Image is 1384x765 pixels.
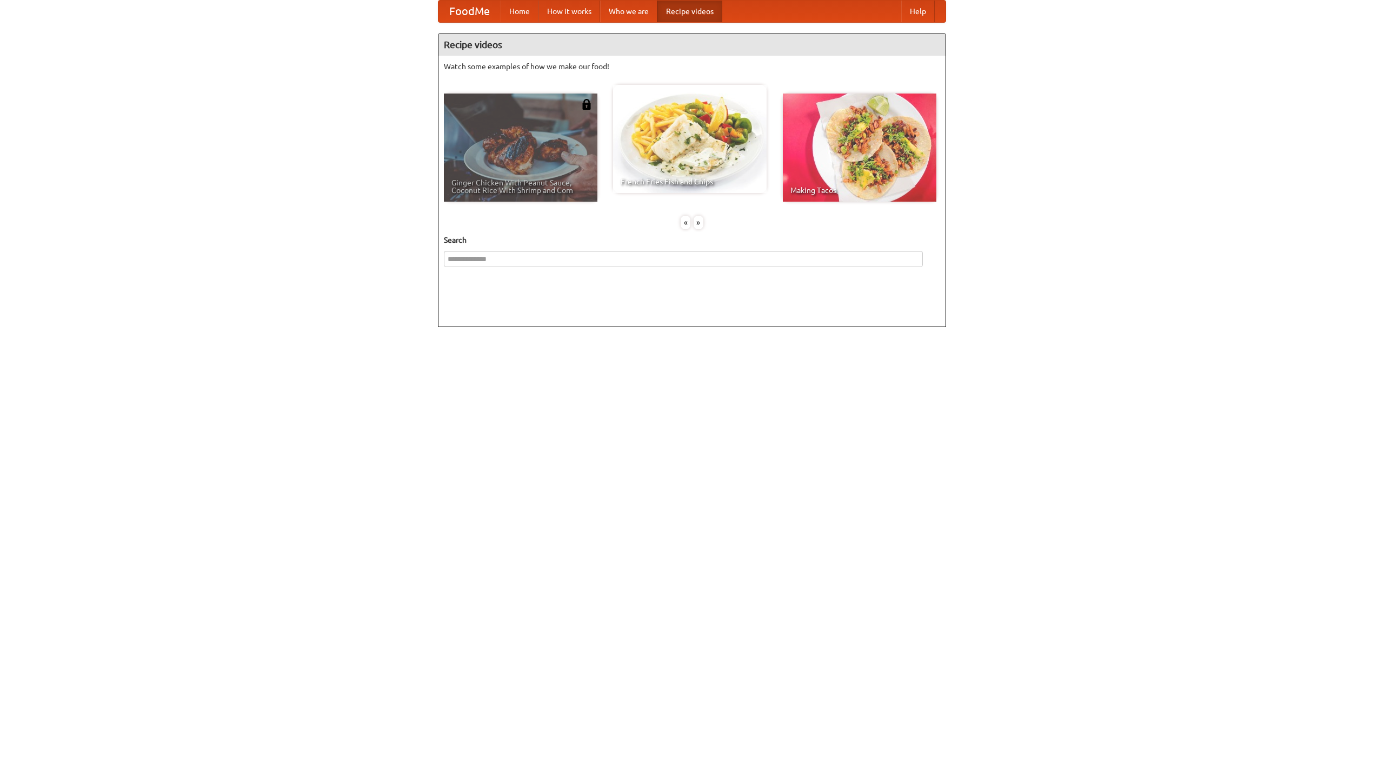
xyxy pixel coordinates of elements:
a: French Fries Fish and Chips [613,85,767,193]
a: Help [901,1,935,22]
div: » [694,216,703,229]
h5: Search [444,235,940,245]
div: « [681,216,690,229]
a: Home [501,1,538,22]
p: Watch some examples of how we make our food! [444,61,940,72]
img: 483408.png [581,99,592,110]
a: FoodMe [438,1,501,22]
span: Making Tacos [790,187,929,194]
a: Recipe videos [657,1,722,22]
a: Making Tacos [783,94,936,202]
span: French Fries Fish and Chips [621,178,759,185]
h4: Recipe videos [438,34,946,56]
a: Who we are [600,1,657,22]
a: How it works [538,1,600,22]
